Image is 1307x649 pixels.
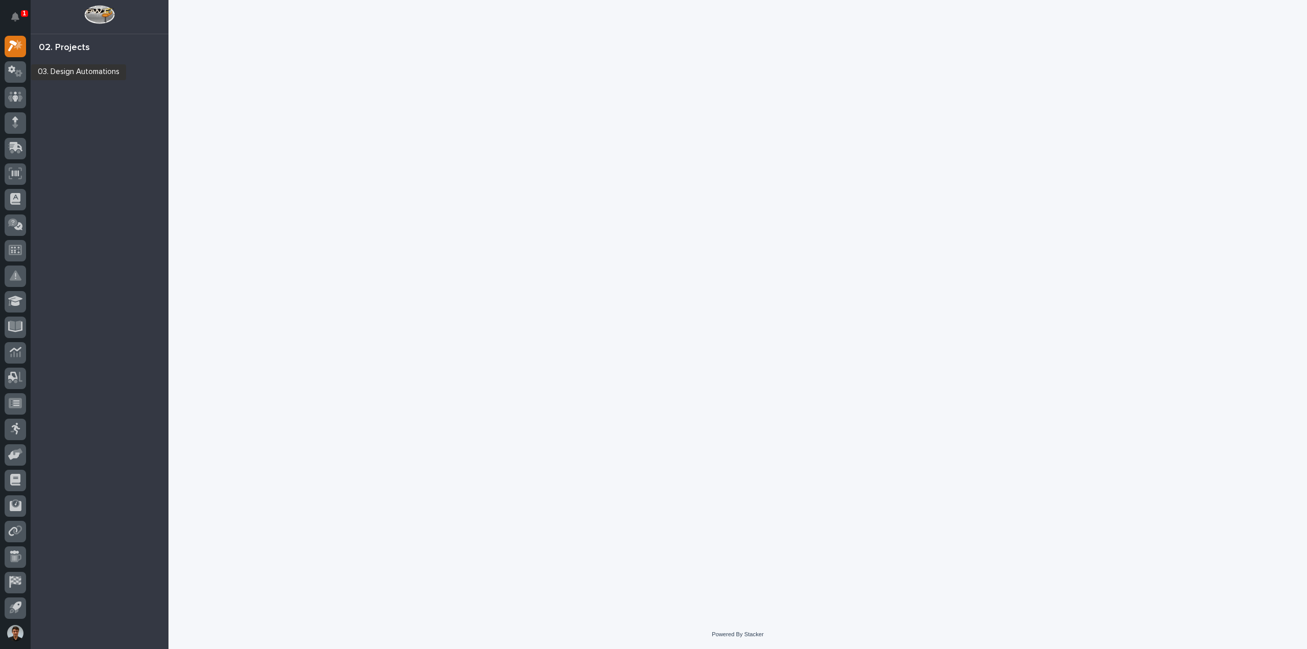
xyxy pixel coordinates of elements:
[84,5,114,24] img: Workspace Logo
[712,631,763,637] a: Powered By Stacker
[5,622,26,644] button: users-avatar
[5,6,26,28] button: Notifications
[13,12,26,29] div: Notifications1
[22,10,26,17] p: 1
[39,42,90,54] div: 02. Projects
